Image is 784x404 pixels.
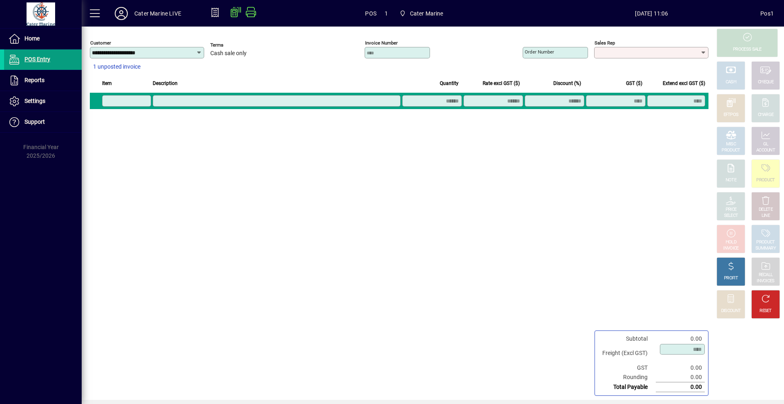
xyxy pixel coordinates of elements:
div: SUMMARY [755,246,776,252]
div: CHARGE [758,112,774,118]
span: 1 unposted invoice [93,62,140,71]
div: PROFIT [724,275,738,281]
span: Discount (%) [553,79,581,88]
div: INVOICE [723,246,738,252]
mat-label: Order number [525,49,554,55]
div: LINE [762,213,770,219]
div: PRODUCT [756,177,775,183]
div: Cater Marine LIVE [134,7,181,20]
span: Cater Marine [410,7,443,20]
div: DISCOUNT [721,308,741,314]
a: Settings [4,91,82,112]
span: POS Entry [24,56,50,62]
span: Quantity [440,79,459,88]
td: Rounding [598,373,656,382]
td: Subtotal [598,334,656,344]
td: 0.00 [656,373,705,382]
div: Pos1 [760,7,774,20]
span: Rate excl GST ($) [483,79,520,88]
mat-label: Invoice number [365,40,398,46]
span: Reports [24,77,45,83]
span: Item [102,79,112,88]
div: GL [763,141,768,147]
div: PRODUCT [756,239,775,246]
td: 0.00 [656,363,705,373]
div: ACCOUNT [756,147,775,154]
span: Extend excl GST ($) [663,79,705,88]
td: Freight (Excl GST) [598,344,656,363]
div: CHEQUE [758,79,773,85]
span: Cash sale only [210,50,247,57]
span: GST ($) [626,79,642,88]
div: CASH [726,79,736,85]
td: GST [598,363,656,373]
span: POS [365,7,376,20]
div: PRICE [726,207,737,213]
div: PRODUCT [722,147,740,154]
div: INVOICES [757,278,774,284]
mat-label: Sales rep [595,40,615,46]
td: Total Payable [598,382,656,392]
mat-label: Customer [90,40,111,46]
div: DELETE [759,207,773,213]
div: EFTPOS [724,112,739,118]
span: Description [153,79,178,88]
div: RECALL [759,272,773,278]
a: Reports [4,70,82,91]
td: 0.00 [656,382,705,392]
div: HOLD [726,239,736,246]
span: Cater Marine [396,6,447,21]
span: Terms [210,42,259,48]
div: MISC [726,141,736,147]
span: Home [24,35,40,42]
span: Settings [24,98,45,104]
div: PROCESS SALE [733,47,762,53]
span: [DATE] 11:06 [543,7,761,20]
div: RESET [759,308,772,314]
button: 1 unposted invoice [90,60,144,74]
button: Profile [108,6,134,21]
a: Support [4,112,82,132]
span: 1 [385,7,388,20]
div: SELECT [724,213,738,219]
span: Support [24,118,45,125]
div: NOTE [726,177,736,183]
td: 0.00 [656,334,705,344]
a: Home [4,29,82,49]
